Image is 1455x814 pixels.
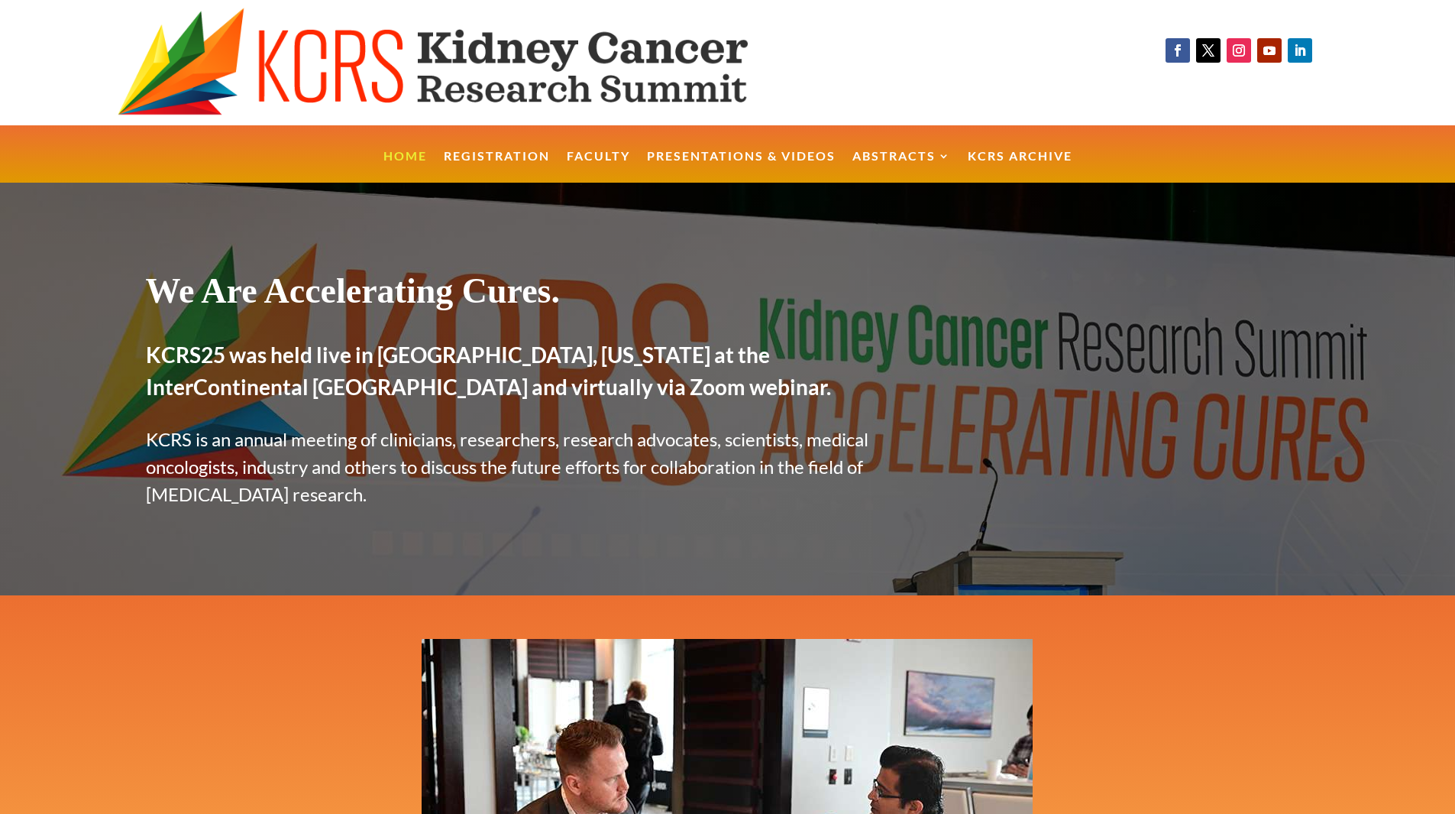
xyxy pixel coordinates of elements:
[146,270,900,319] h1: We Are Accelerating Cures.
[444,151,550,183] a: Registration
[1257,38,1282,63] a: Follow on Youtube
[146,426,900,508] p: KCRS is an annual meeting of clinicians, researchers, research advocates, scientists, medical onc...
[146,339,900,410] h2: KCRS25 was held live in [GEOGRAPHIC_DATA], [US_STATE] at the InterContinental [GEOGRAPHIC_DATA] a...
[852,151,951,183] a: Abstracts
[968,151,1072,183] a: KCRS Archive
[1227,38,1251,63] a: Follow on Instagram
[383,151,427,183] a: Home
[647,151,836,183] a: Presentations & Videos
[1196,38,1221,63] a: Follow on X
[567,151,630,183] a: Faculty
[1288,38,1312,63] a: Follow on LinkedIn
[118,8,825,118] img: KCRS generic logo wide
[1166,38,1190,63] a: Follow on Facebook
